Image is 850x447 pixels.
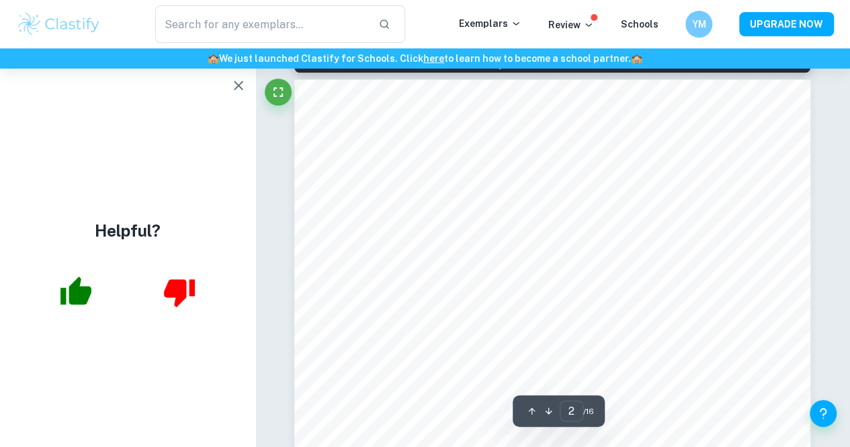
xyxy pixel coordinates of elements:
[95,218,161,243] h4: Helpful?
[691,17,707,32] h6: YM
[459,16,521,31] p: Exemplars
[685,11,712,38] button: YM
[16,11,101,38] img: Clastify logo
[265,79,292,106] button: Fullscreen
[155,5,368,43] input: Search for any exemplars...
[631,53,642,64] span: 🏫
[423,53,444,64] a: here
[810,400,837,427] button: Help and Feedback
[548,17,594,32] p: Review
[583,405,594,417] span: / 16
[739,12,834,36] button: UPGRADE NOW
[3,51,847,66] h6: We just launched Clastify for Schools. Click to learn how to become a school partner.
[208,53,219,64] span: 🏫
[621,19,658,30] a: Schools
